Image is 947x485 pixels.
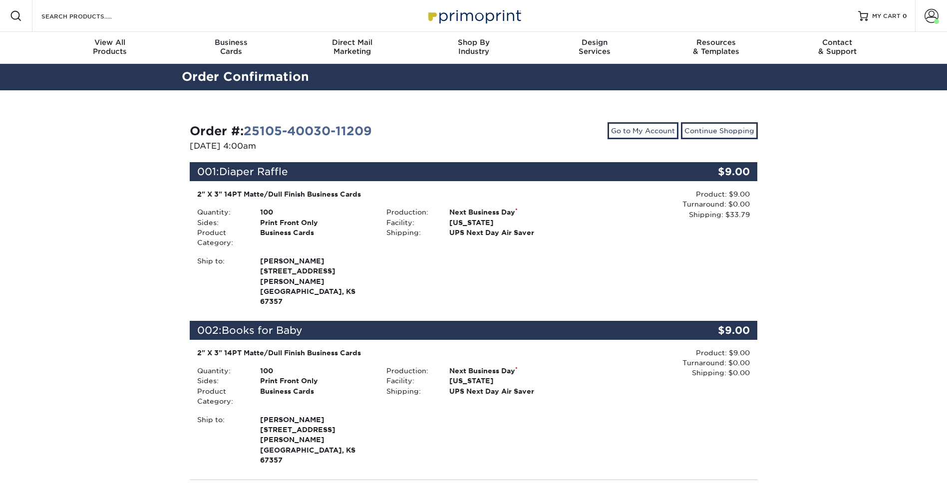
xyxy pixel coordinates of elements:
[655,38,777,56] div: & Templates
[534,32,655,64] a: DesignServices
[49,32,171,64] a: View AllProducts
[903,12,907,19] span: 0
[413,38,534,47] span: Shop By
[413,38,534,56] div: Industry
[197,348,561,358] div: 2" X 3" 14PT Matte/Dull Finish Business Cards
[442,386,568,396] div: UPS Next Day Air Saver
[379,366,442,376] div: Production:
[442,366,568,376] div: Next Business Day
[663,321,758,340] div: $9.00
[253,386,379,407] div: Business Cards
[292,38,413,56] div: Marketing
[442,218,568,228] div: [US_STATE]
[568,348,750,378] div: Product: $9.00 Turnaround: $0.00 Shipping: $0.00
[260,256,371,306] strong: [GEOGRAPHIC_DATA], KS 67357
[777,32,898,64] a: Contact& Support
[534,38,655,47] span: Design
[379,218,442,228] div: Facility:
[190,321,663,340] div: 002:
[190,207,253,217] div: Quantity:
[197,189,561,199] div: 2" X 3" 14PT Matte/Dull Finish Business Cards
[190,162,663,181] div: 001:
[244,124,372,138] a: 25105-40030-11209
[379,228,442,238] div: Shipping:
[608,122,678,139] a: Go to My Account
[260,266,371,286] span: [STREET_ADDRESS][PERSON_NAME]
[777,38,898,56] div: & Support
[170,32,292,64] a: BusinessCards
[49,38,171,56] div: Products
[190,415,253,466] div: Ship to:
[260,415,371,465] strong: [GEOGRAPHIC_DATA], KS 67357
[379,386,442,396] div: Shipping:
[442,207,568,217] div: Next Business Day
[260,425,371,445] span: [STREET_ADDRESS][PERSON_NAME]
[190,228,253,248] div: Product Category:
[442,228,568,238] div: UPS Next Day Air Saver
[253,218,379,228] div: Print Front Only
[170,38,292,56] div: Cards
[190,366,253,376] div: Quantity:
[190,140,466,152] p: [DATE] 4:00am
[253,376,379,386] div: Print Front Only
[777,38,898,47] span: Contact
[253,228,379,248] div: Business Cards
[442,376,568,386] div: [US_STATE]
[40,10,138,22] input: SEARCH PRODUCTS.....
[190,386,253,407] div: Product Category:
[222,324,303,336] span: Books for Baby
[190,124,372,138] strong: Order #:
[872,12,901,20] span: MY CART
[219,166,288,178] span: Diaper Raffle
[568,189,750,220] div: Product: $9.00 Turnaround: $0.00 Shipping: $33.79
[413,32,534,64] a: Shop ByIndustry
[190,256,253,307] div: Ship to:
[655,38,777,47] span: Resources
[663,162,758,181] div: $9.00
[190,376,253,386] div: Sides:
[49,38,171,47] span: View All
[260,256,371,266] span: [PERSON_NAME]
[253,366,379,376] div: 100
[174,68,773,86] h2: Order Confirmation
[170,38,292,47] span: Business
[655,32,777,64] a: Resources& Templates
[190,218,253,228] div: Sides:
[292,38,413,47] span: Direct Mail
[292,32,413,64] a: Direct MailMarketing
[253,207,379,217] div: 100
[424,5,524,26] img: Primoprint
[681,122,758,139] a: Continue Shopping
[379,207,442,217] div: Production:
[379,376,442,386] div: Facility:
[534,38,655,56] div: Services
[260,415,371,425] span: [PERSON_NAME]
